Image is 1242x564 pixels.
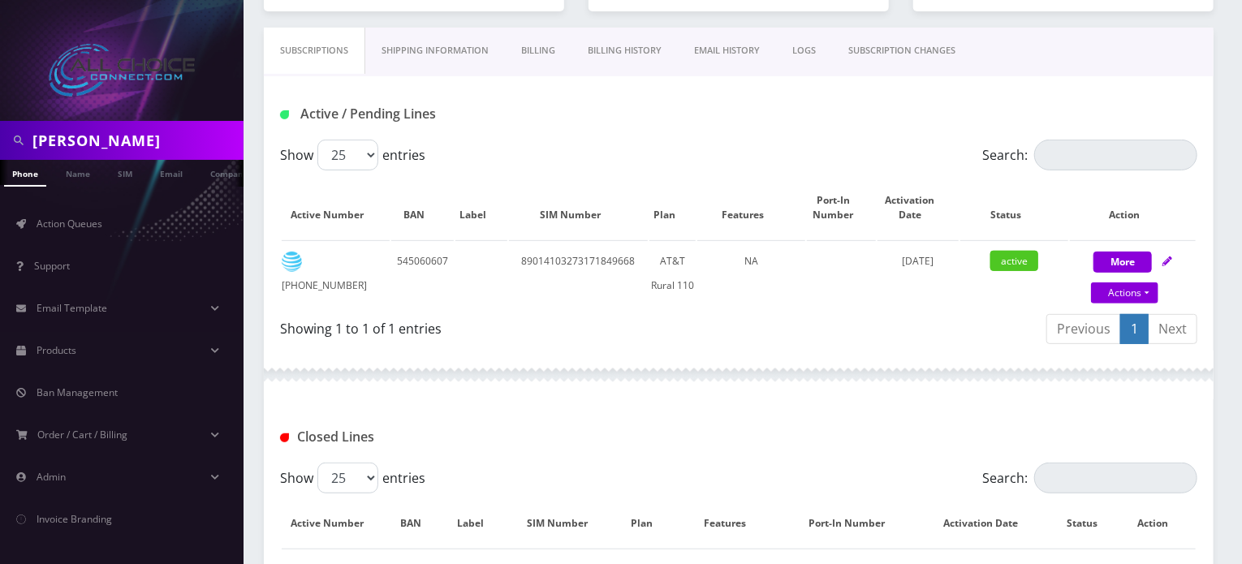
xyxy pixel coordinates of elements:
[697,240,805,306] td: NA
[317,140,378,170] select: Showentries
[679,500,787,547] th: Features: activate to sort column ascending
[678,28,776,74] a: EMAIL HISTORY
[152,160,191,185] a: Email
[49,44,195,97] img: All Choice Connect
[697,177,805,239] th: Features: activate to sort column ascending
[37,343,76,357] span: Products
[982,463,1197,493] label: Search:
[110,160,140,185] a: SIM
[280,140,425,170] label: Show entries
[280,312,727,338] div: Showing 1 to 1 of 1 entries
[455,177,508,239] th: Label: activate to sort column ascending
[1093,252,1152,273] button: More
[264,28,365,74] a: Subscriptions
[649,177,696,239] th: Plan: activate to sort column ascending
[282,500,390,547] th: Active Number: activate to sort column descending
[37,470,66,484] span: Admin
[280,429,570,445] h1: Closed Lines
[391,177,454,239] th: BAN: activate to sort column ascending
[878,177,959,239] th: Activation Date: activate to sort column ascending
[960,177,1068,239] th: Status: activate to sort column ascending
[37,385,118,399] span: Ban Management
[1034,463,1197,493] input: Search:
[649,240,696,306] td: AT&T Rural 110
[776,28,832,74] a: LOGS
[58,160,98,185] a: Name
[1057,500,1125,547] th: Status: activate to sort column ascending
[391,240,454,306] td: 545060607
[317,463,378,493] select: Showentries
[505,28,571,74] a: Billing
[282,177,390,239] th: Active Number: activate to sort column ascending
[903,254,934,268] span: [DATE]
[280,106,570,122] h1: Active / Pending Lines
[1148,314,1197,344] a: Next
[923,500,1054,547] th: Activation Date: activate to sort column ascending
[282,252,302,272] img: at&t.png
[37,512,112,526] span: Invoice Branding
[789,500,922,547] th: Port-In Number: activate to sort column ascending
[37,301,107,315] span: Email Template
[282,240,390,306] td: [PHONE_NUMBER]
[1127,500,1196,547] th: Action : activate to sort column ascending
[1091,282,1158,304] a: Actions
[990,251,1038,271] span: active
[1120,314,1149,344] a: 1
[280,433,289,442] img: Closed Lines
[509,177,647,239] th: SIM Number: activate to sort column ascending
[982,140,1197,170] label: Search:
[38,428,128,441] span: Order / Cart / Billing
[832,28,972,74] a: SUBSCRIPTION CHANGES
[447,500,509,547] th: Label: activate to sort column ascending
[571,28,678,74] a: Billing History
[509,240,647,306] td: 89014103273171849668
[1070,177,1196,239] th: Action: activate to sort column ascending
[4,160,46,187] a: Phone
[1034,140,1197,170] input: Search:
[511,500,621,547] th: SIM Number: activate to sort column ascending
[202,160,257,185] a: Company
[32,125,239,156] input: Search in Company
[807,177,876,239] th: Port-In Number: activate to sort column ascending
[34,259,70,273] span: Support
[37,217,102,230] span: Action Queues
[280,463,425,493] label: Show entries
[365,28,505,74] a: Shipping Information
[1046,314,1121,344] a: Previous
[623,500,677,547] th: Plan: activate to sort column ascending
[280,110,289,119] img: Active / Pending Lines
[391,500,446,547] th: BAN: activate to sort column ascending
